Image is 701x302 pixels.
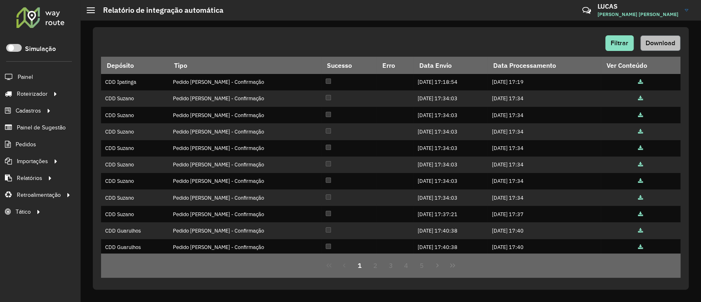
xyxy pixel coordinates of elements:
[638,112,643,119] a: Ver Conteúdo
[368,258,383,273] button: 2
[414,90,487,107] td: [DATE] 17:34:03
[638,128,643,135] a: Ver Conteúdo
[598,11,678,18] span: [PERSON_NAME] [PERSON_NAME]
[430,258,445,273] button: Next Page
[168,107,321,123] td: Pedido [PERSON_NAME] - Confirmação
[487,222,601,239] td: [DATE] 17:40
[101,123,168,140] td: CDD Suzano
[377,57,413,74] th: Erro
[414,74,487,90] td: [DATE] 17:18:54
[168,222,321,239] td: Pedido [PERSON_NAME] - Confirmação
[638,161,643,168] a: Ver Conteúdo
[16,207,31,216] span: Tático
[101,74,168,90] td: CDD Ipatinga
[168,206,321,222] td: Pedido [PERSON_NAME] - Confirmação
[414,107,487,123] td: [DATE] 17:34:03
[398,258,414,273] button: 4
[487,57,601,74] th: Data Processamento
[168,189,321,206] td: Pedido [PERSON_NAME] - Confirmação
[487,239,601,256] td: [DATE] 17:40
[487,107,601,123] td: [DATE] 17:34
[638,95,643,102] a: Ver Conteúdo
[101,222,168,239] td: CDD Guarulhos
[487,206,601,222] td: [DATE] 17:37
[578,2,595,19] a: Contato Rápido
[646,39,675,46] span: Download
[168,239,321,256] td: Pedido [PERSON_NAME] - Confirmação
[17,123,66,132] span: Painel de Sugestão
[414,239,487,256] td: [DATE] 17:40:38
[17,90,48,98] span: Roteirizador
[168,173,321,189] td: Pedido [PERSON_NAME] - Confirmação
[16,106,41,115] span: Cadastros
[487,173,601,189] td: [DATE] 17:34
[611,39,628,46] span: Filtrar
[638,145,643,152] a: Ver Conteúdo
[640,35,680,51] button: Download
[487,123,601,140] td: [DATE] 17:34
[17,191,61,199] span: Retroalimentação
[101,173,168,189] td: CDD Suzano
[414,206,487,222] td: [DATE] 17:37:21
[414,189,487,206] td: [DATE] 17:34:03
[101,239,168,256] td: CDD Guarulhos
[101,140,168,157] td: CDD Suzano
[168,74,321,90] td: Pedido [PERSON_NAME] - Confirmação
[638,178,643,184] a: Ver Conteúdo
[487,90,601,107] td: [DATE] 17:34
[605,35,634,51] button: Filtrar
[414,57,487,74] th: Data Envio
[101,157,168,173] td: CDD Suzano
[101,206,168,222] td: CDD Suzano
[101,189,168,206] td: CDD Suzano
[321,57,377,74] th: Sucesso
[638,211,643,218] a: Ver Conteúdo
[487,157,601,173] td: [DATE] 17:34
[601,57,680,74] th: Ver Conteúdo
[168,123,321,140] td: Pedido [PERSON_NAME] - Confirmação
[414,173,487,189] td: [DATE] 17:34:03
[414,140,487,157] td: [DATE] 17:34:03
[101,57,168,74] th: Depósito
[414,258,430,273] button: 5
[638,78,643,85] a: Ver Conteúdo
[101,90,168,107] td: CDD Suzano
[383,258,399,273] button: 3
[487,74,601,90] td: [DATE] 17:19
[598,2,678,10] h3: LUCAS
[487,189,601,206] td: [DATE] 17:34
[414,222,487,239] td: [DATE] 17:40:38
[414,123,487,140] td: [DATE] 17:34:03
[445,258,460,273] button: Last Page
[638,194,643,201] a: Ver Conteúdo
[414,157,487,173] td: [DATE] 17:34:03
[25,44,56,54] label: Simulação
[487,140,601,157] td: [DATE] 17:34
[16,140,36,149] span: Pedidos
[168,157,321,173] td: Pedido [PERSON_NAME] - Confirmação
[17,174,42,182] span: Relatórios
[352,258,368,273] button: 1
[168,57,321,74] th: Tipo
[638,227,643,234] a: Ver Conteúdo
[101,107,168,123] td: CDD Suzano
[17,157,48,166] span: Importações
[18,73,33,81] span: Painel
[168,140,321,157] td: Pedido [PERSON_NAME] - Confirmação
[168,90,321,107] td: Pedido [PERSON_NAME] - Confirmação
[95,6,223,15] h2: Relatório de integração automática
[638,244,643,251] a: Ver Conteúdo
